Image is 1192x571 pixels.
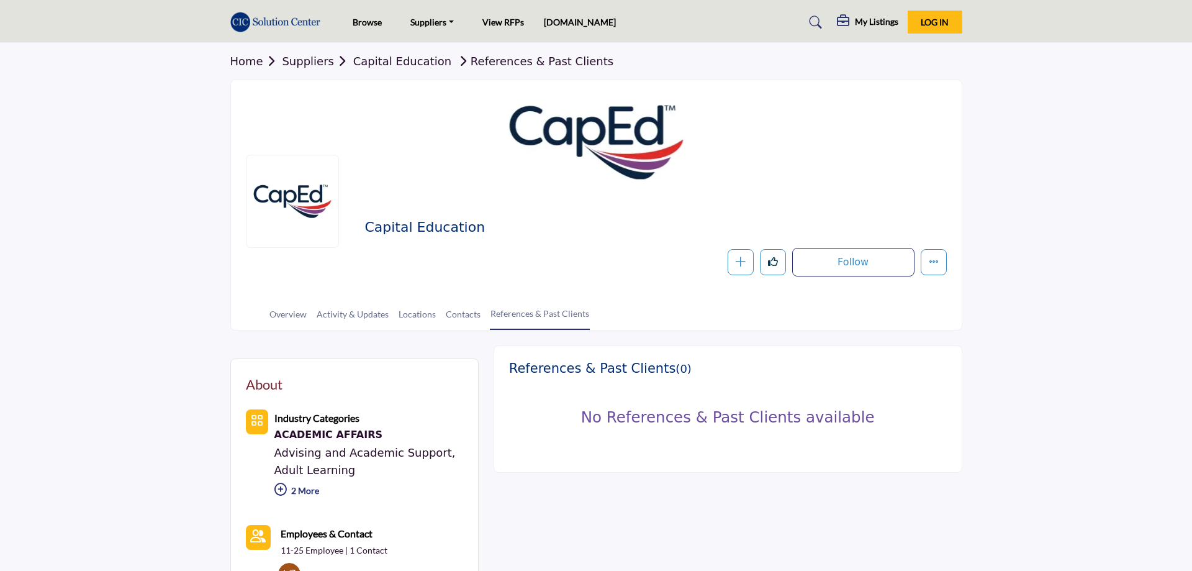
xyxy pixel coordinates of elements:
[364,219,706,235] h2: Capital Education
[455,55,613,68] a: References & Past Clients
[281,528,372,539] b: Employees & Contact
[274,464,356,477] a: Adult Learning
[680,362,687,375] span: 0
[908,11,962,34] button: Log In
[274,411,359,424] a: Industry Categories
[921,249,947,275] button: More details
[246,525,271,550] button: Contact-Employee Icon
[269,308,307,329] a: Overview
[837,15,898,30] div: My Listings
[544,17,616,27] a: [DOMAIN_NAME]
[797,12,830,32] a: Search
[246,374,282,395] h2: About
[482,17,524,27] a: View RFPs
[281,525,372,542] a: Employees & Contact
[230,55,282,68] a: Home
[316,308,389,329] a: Activity & Updates
[230,12,327,32] img: site Logo
[760,249,786,275] button: Like
[675,362,692,375] span: ( )
[353,17,382,27] a: Browse
[509,361,692,377] h3: References & Past Clients
[274,426,463,444] div: Academic program development, faculty resources, and curriculum enhancement solutions for higher ...
[445,308,481,329] a: Contacts
[274,426,463,444] a: ACADEMIC AFFAIRS
[921,17,949,27] span: Log In
[398,308,436,329] a: Locations
[246,525,271,550] a: Link of redirect to contact page
[855,16,898,27] h5: My Listings
[792,248,914,276] button: Follow
[353,55,451,68] a: Capital Education
[540,408,916,426] h3: No References & Past Clients available
[246,409,268,434] button: Category Icon
[282,55,353,68] a: Suppliers
[281,544,387,557] a: 11-25 Employee | 1 Contact
[274,446,456,459] a: Advising and Academic Support,
[274,479,463,506] p: 2 More
[490,307,590,330] a: References & Past Clients
[274,412,359,424] b: Industry Categories
[402,14,463,31] a: Suppliers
